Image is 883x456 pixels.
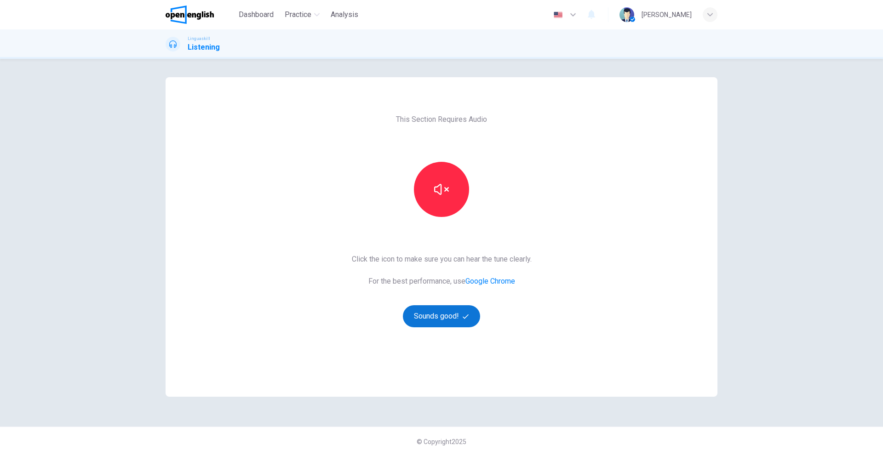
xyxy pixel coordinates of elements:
button: Practice [281,6,323,23]
span: This Section Requires Audio [396,114,487,125]
div: [PERSON_NAME] [642,9,692,20]
span: Linguaskill [188,35,210,42]
span: Analysis [331,9,358,20]
img: Profile picture [619,7,634,22]
span: Dashboard [239,9,274,20]
button: Analysis [327,6,362,23]
span: Practice [285,9,311,20]
img: en [552,11,564,18]
img: OpenEnglish logo [166,6,214,24]
span: For the best performance, use [352,276,532,287]
span: Click the icon to make sure you can hear the tune clearly. [352,254,532,265]
button: Sounds good! [403,305,480,327]
a: Google Chrome [465,277,515,285]
h1: Listening [188,42,220,53]
span: © Copyright 2025 [417,438,466,445]
button: Dashboard [235,6,277,23]
a: OpenEnglish logo [166,6,235,24]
